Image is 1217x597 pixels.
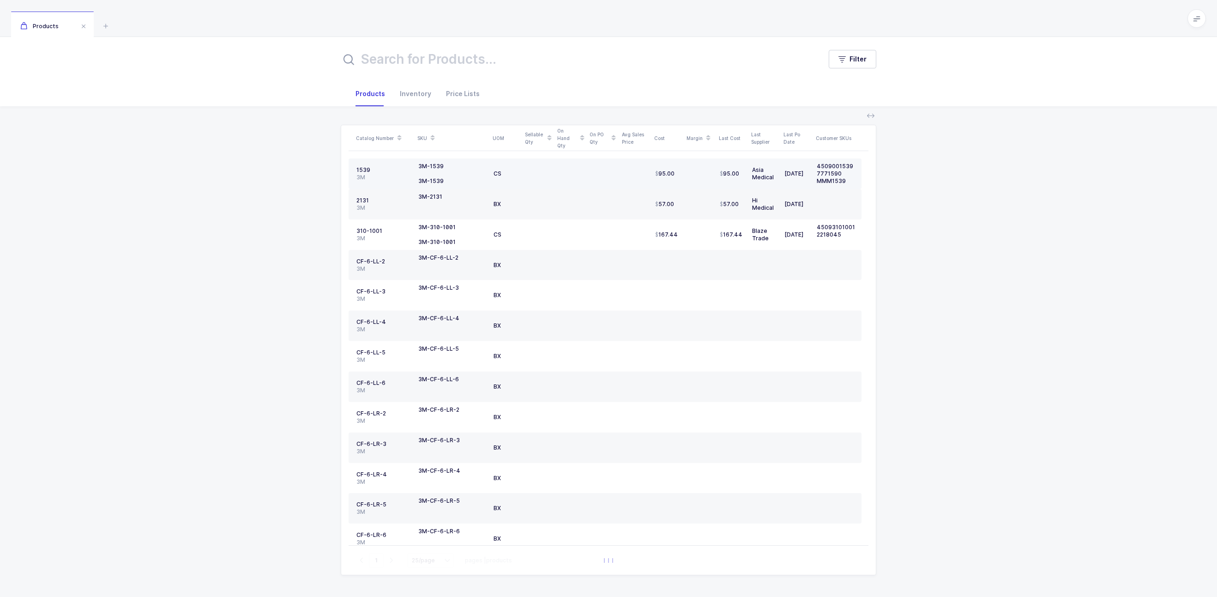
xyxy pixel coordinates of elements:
div: 3M-310-1001 [418,238,456,246]
div: CS [494,170,518,177]
div: 3M [356,265,411,273]
div: 3M [356,204,411,212]
div: 3M-CF-6-LR-3 [418,437,460,444]
div: Last Cost [719,134,746,142]
span: Filter [849,55,867,64]
div: CF-6-LL-6 [356,379,411,387]
span: 167.44 [720,231,742,238]
span: 57.00 [720,201,739,208]
div: BX [494,444,518,451]
div: BX [494,475,518,482]
div: CS [494,231,518,238]
div: 3M-2131 [418,193,442,201]
span: 95.00 [720,170,739,177]
div: 3M [356,478,411,486]
div: 3M [356,356,411,364]
div: [DATE] [784,170,809,177]
span: 57.00 [655,201,674,208]
div: 3M [356,508,411,516]
div: CF-6-LR-6 [356,531,411,539]
div: 3M [356,295,411,303]
div: 4509001539 [817,163,854,170]
div: UOM [493,134,519,142]
div: CF-6-LR-5 [356,501,411,508]
div: 2131 [356,197,411,204]
div: 3M-CF-6-LR-4 [418,467,460,475]
div: BX [494,353,518,360]
div: On Hand Qty [557,127,584,149]
div: BX [494,383,518,390]
div: CF-6-LL-2 [356,258,411,265]
div: 45093101001 [817,224,854,231]
div: 3M [356,448,411,455]
div: 1539 [356,166,411,174]
div: CF-6-LL-3 [356,288,411,295]
div: 3M-CF-6-LL-6 [418,376,459,383]
span: 167.44 [655,231,678,238]
div: Margin [687,130,713,146]
div: Customer SKUs [816,134,859,142]
div: Cost [654,134,681,142]
div: 3M [356,174,411,181]
div: 3M-CF-6-LR-2 [418,406,459,414]
div: 3M-CF-6-LL-4 [418,315,459,322]
div: [DATE] [784,231,809,238]
div: BX [494,322,518,329]
div: Avg Sales Price [622,131,649,146]
div: Inventory [392,81,439,106]
div: BX [494,535,518,542]
div: 7771590 [817,170,854,177]
button: Filter [829,50,876,68]
div: CF-6-LR-3 [356,440,411,448]
div: 3M-1539 [418,177,444,185]
div: CF-6-LL-4 [356,318,411,326]
div: 3M-CF-6-LL-5 [418,345,459,353]
div: BX [494,262,518,269]
div: 3M [356,326,411,333]
div: Last Supplier [751,131,778,146]
div: On PO Qty [590,130,616,146]
div: Catalog Number [356,130,412,146]
div: 3M-CF-6-LR-6 [418,528,460,535]
div: MMM1539 [817,177,854,185]
div: BX [494,201,518,208]
div: 2218045 [817,231,854,238]
div: 3M-310-1001 [418,224,456,231]
div: Products [348,81,392,106]
div: CF-6-LR-4 [356,471,411,478]
span: Products [20,23,59,30]
div: 3M-CF-6-LL-2 [418,254,458,262]
input: Search for Products... [341,48,810,70]
div: 3M [356,235,411,242]
div: Asia Medical [752,166,777,181]
div: 3M [356,387,411,394]
div: BX [494,505,518,512]
div: 3M-CF-6-LL-3 [418,284,459,292]
div: Price Lists [439,81,487,106]
div: 3M [356,417,411,425]
div: BX [494,292,518,299]
span: 95.00 [655,170,675,177]
div: CF-6-LR-2 [356,410,411,417]
div: BX [494,414,518,421]
div: 3M-CF-6-LR-5 [418,497,460,505]
div: Last Po Date [783,131,810,146]
div: Hi Medical [752,197,777,212]
div: 3M-1539 [418,163,444,170]
div: SKU [417,130,487,146]
div: Blaze Trade [752,227,777,242]
div: Sellable Qty [525,130,552,146]
div: 3M [356,539,411,546]
div: 310-1001 [356,227,411,235]
div: CF-6-LL-5 [356,349,411,356]
div: [DATE] [784,201,809,208]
